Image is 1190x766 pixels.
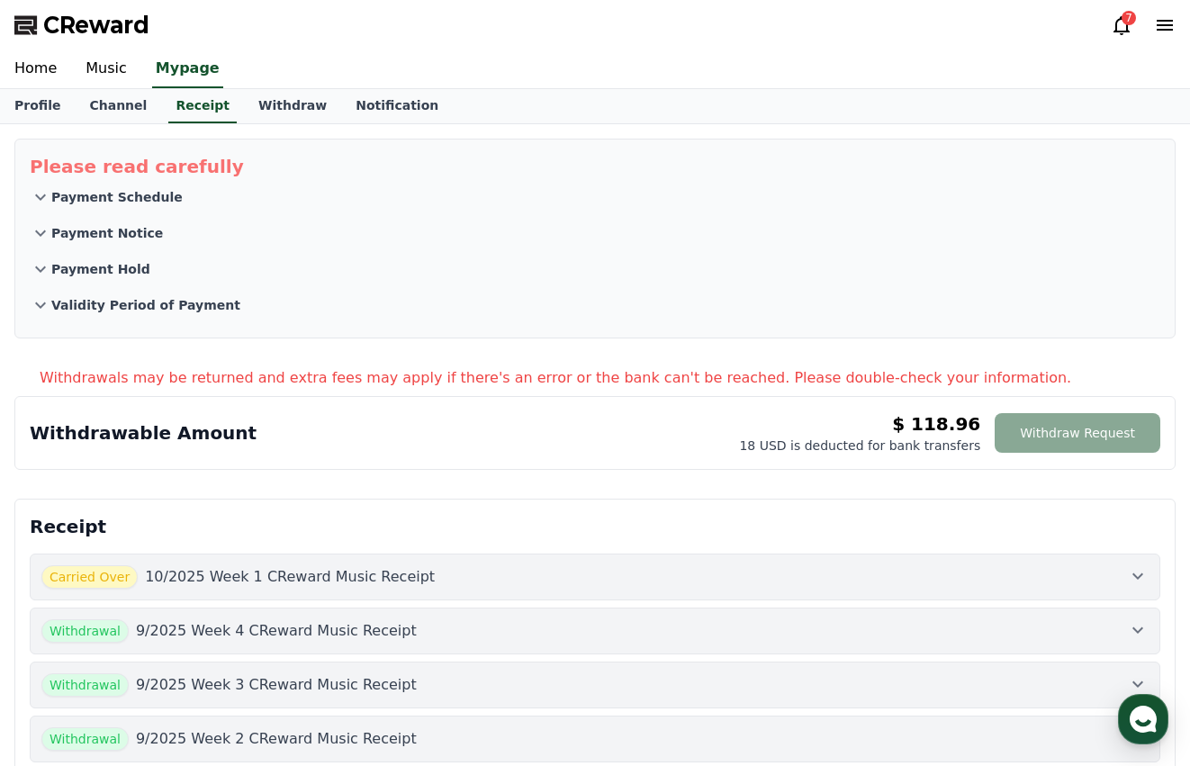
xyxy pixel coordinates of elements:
[30,608,1160,654] button: Withdrawal 9/2025 Week 4 CReward Music Receipt
[41,673,129,697] span: Withdrawal
[30,662,1160,708] button: Withdrawal 9/2025 Week 3 CReward Music Receipt
[1122,11,1136,25] div: 7
[168,89,237,123] a: Receipt
[51,296,240,314] p: Validity Period of Payment
[40,367,1176,389] p: Withdrawals may be returned and extra fees may apply if there's an error or the bank can't be rea...
[152,50,223,88] a: Mypage
[30,287,1160,323] button: Validity Period of Payment
[30,420,257,446] p: Withdrawable Amount
[30,154,1160,179] p: Please read carefully
[136,674,417,696] p: 9/2025 Week 3 CReward Music Receipt
[51,188,183,206] p: Payment Schedule
[30,251,1160,287] button: Payment Hold
[41,619,129,643] span: Withdrawal
[30,215,1160,251] button: Payment Notice
[136,620,417,642] p: 9/2025 Week 4 CReward Music Receipt
[892,411,980,437] p: $ 118.96
[244,89,341,123] a: Withdraw
[136,728,417,750] p: 9/2025 Week 2 CReward Music Receipt
[14,11,149,40] a: CReward
[71,50,141,88] a: Music
[41,565,138,589] span: Carried Over
[739,437,980,455] p: 18 USD is deducted for bank transfers
[30,514,1160,539] p: Receipt
[341,89,453,123] a: Notification
[30,179,1160,215] button: Payment Schedule
[43,11,149,40] span: CReward
[1111,14,1132,36] a: 7
[75,89,161,123] a: Channel
[30,716,1160,762] button: Withdrawal 9/2025 Week 2 CReward Music Receipt
[41,727,129,751] span: Withdrawal
[51,224,163,242] p: Payment Notice
[30,554,1160,600] button: Carried Over 10/2025 Week 1 CReward Music Receipt
[51,260,150,278] p: Payment Hold
[145,566,435,588] p: 10/2025 Week 1 CReward Music Receipt
[995,413,1160,453] button: Withdraw Request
